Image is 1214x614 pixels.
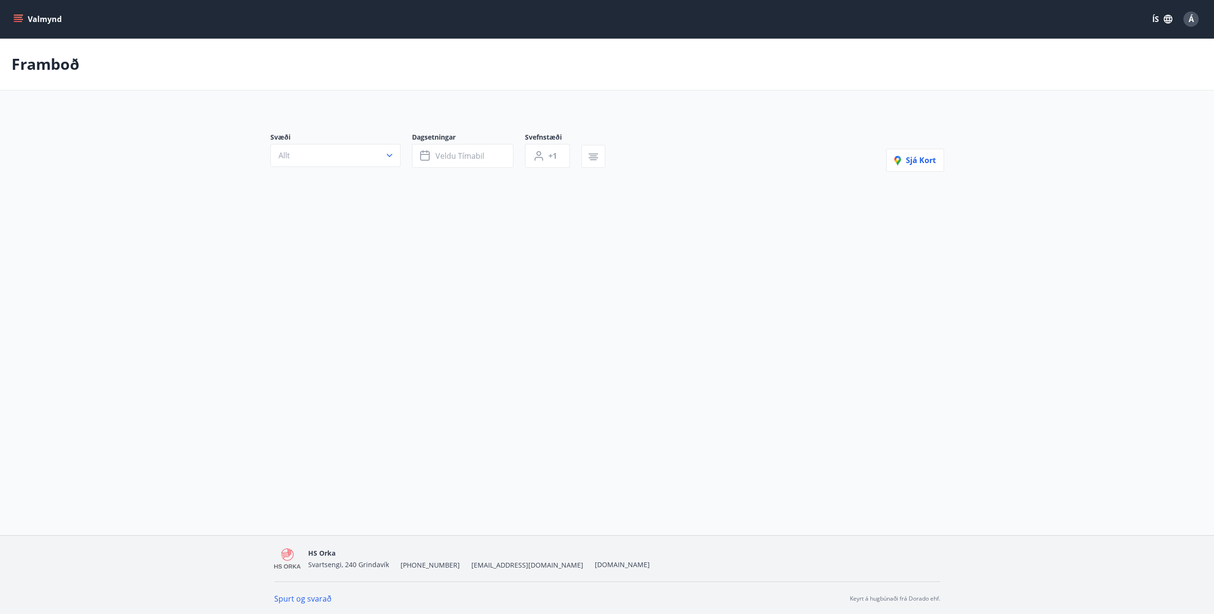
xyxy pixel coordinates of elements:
span: Dagsetningar [412,132,525,144]
a: Spurt og svarað [274,593,332,604]
span: [PHONE_NUMBER] [401,560,460,570]
button: menu [11,11,66,28]
a: [DOMAIN_NAME] [595,560,650,569]
span: Svefnstæði [525,132,581,144]
span: Á [1189,14,1194,24]
img: 4KEE8UqMSwrAKrdyHDgoo3yWdiux5j3SefYx3pqm.png [274,548,301,569]
button: ÍS [1147,11,1178,28]
span: Veldu tímabil [435,151,484,161]
span: +1 [548,151,557,161]
span: Sjá kort [894,155,936,165]
span: Svæði [270,132,412,144]
span: [EMAIL_ADDRESS][DOMAIN_NAME] [471,560,583,570]
button: Allt [270,144,401,167]
button: Veldu tímabil [412,144,513,168]
p: Framboð [11,54,79,75]
button: Sjá kort [886,149,944,172]
button: Á [1180,8,1203,31]
span: Allt [278,150,290,161]
button: +1 [525,144,570,168]
span: Svartsengi, 240 Grindavík [308,560,389,569]
p: Keyrt á hugbúnaði frá Dorado ehf. [850,594,940,603]
span: HS Orka [308,548,335,558]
